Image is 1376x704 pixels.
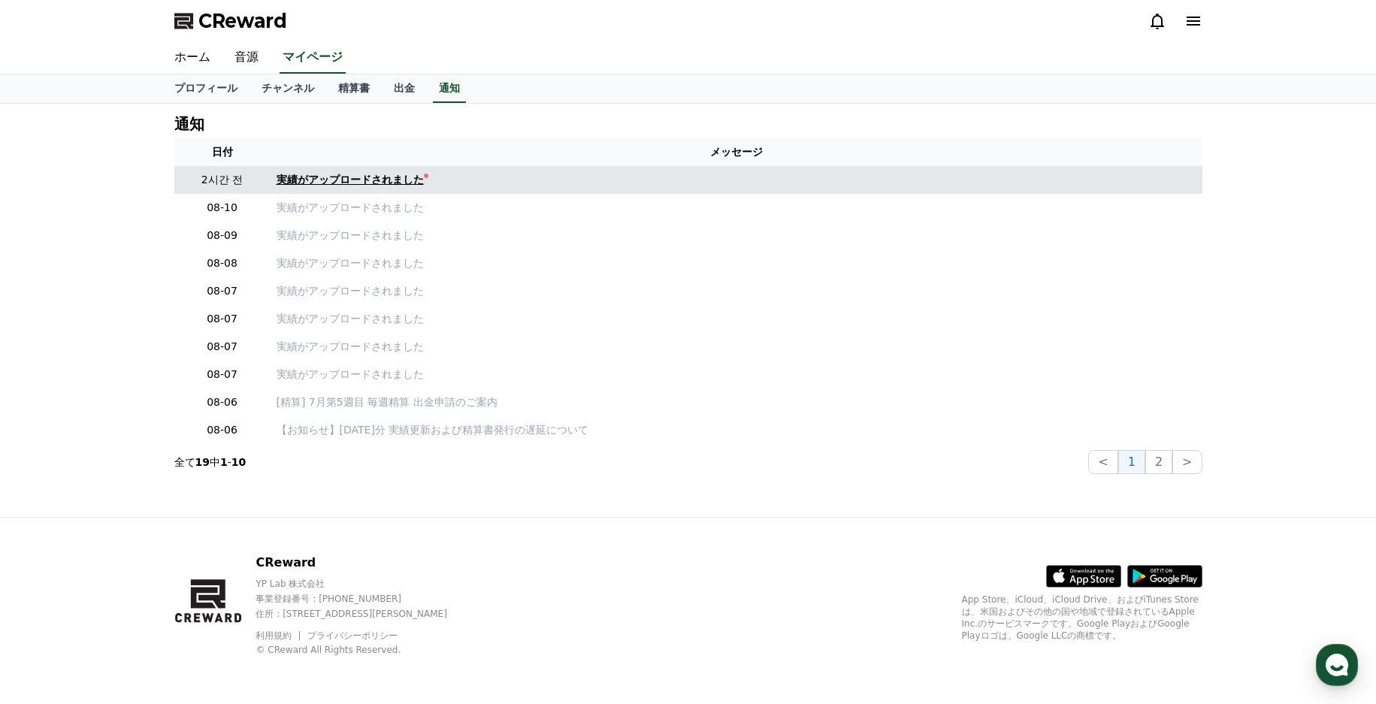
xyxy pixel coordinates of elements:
[180,311,265,327] p: 08-07
[125,500,169,512] span: Messages
[277,172,424,188] div: 実績がアップロードされました
[198,9,287,33] span: CReward
[277,422,1196,438] a: 【お知らせ】[DATE]分 実績更新および精算書発行の遅延について
[231,456,246,468] strong: 10
[194,476,289,514] a: Settings
[195,456,210,468] strong: 19
[38,499,65,511] span: Home
[249,74,326,103] a: チャンネル
[1088,450,1117,474] button: <
[1118,450,1145,474] button: 1
[180,422,265,438] p: 08-06
[277,228,1196,243] a: 実績がアップロードされました
[280,42,346,74] a: マイページ
[433,74,466,103] a: 通知
[382,74,427,103] a: 出金
[277,339,1196,355] a: 実績がアップロードされました
[180,172,265,188] p: 2시간 전
[180,394,265,410] p: 08-06
[256,644,473,656] p: © CReward All Rights Reserved.
[180,255,265,271] p: 08-08
[162,74,249,103] a: プロフィール
[256,593,473,605] p: 事業登録番号 : [PHONE_NUMBER]
[220,456,228,468] strong: 1
[277,200,1196,216] a: 実績がアップロードされました
[326,74,382,103] a: 精算書
[174,9,287,33] a: CReward
[5,476,99,514] a: Home
[174,455,246,470] p: 全て 中 -
[277,367,1196,382] a: 実績がアップロードされました
[174,116,204,132] h4: 通知
[307,630,398,641] a: プライバシーポリシー
[256,578,473,590] p: YP Lab 株式会社
[277,255,1196,271] a: 実績がアップロードされました
[256,608,473,620] p: 住所 : [STREET_ADDRESS][PERSON_NAME]
[180,339,265,355] p: 08-07
[277,172,1196,188] a: 実績がアップロードされました
[180,228,265,243] p: 08-09
[1172,450,1202,474] button: >
[1145,450,1172,474] button: 2
[222,42,271,74] a: 音源
[277,394,1196,410] a: [精算] 7月第5週目 毎週精算 出金申請のご案内
[277,311,1196,327] a: 実績がアップロードされました
[180,283,265,299] p: 08-07
[271,138,1202,166] th: メッセージ
[162,42,222,74] a: ホーム
[174,138,271,166] th: 日付
[180,200,265,216] p: 08-10
[222,499,259,511] span: Settings
[277,283,1196,299] a: 実績がアップロードされました
[962,594,1202,642] p: App Store、iCloud、iCloud Drive、およびiTunes Storeは、米国およびその他の国や地域で登録されているApple Inc.のサービスマークです。Google P...
[256,630,303,641] a: 利用規約
[99,476,194,514] a: Messages
[180,367,265,382] p: 08-07
[256,554,473,572] p: CReward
